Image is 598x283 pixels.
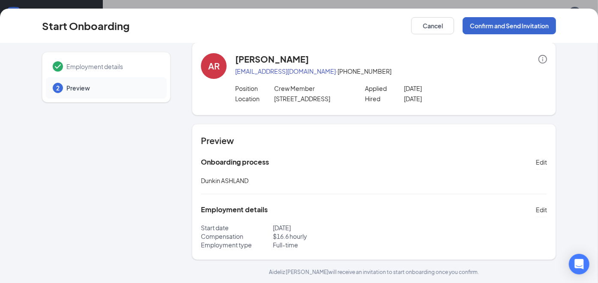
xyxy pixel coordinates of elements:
div: AR [208,60,220,72]
span: Edit [536,158,547,166]
p: Location [235,94,274,103]
svg: Checkmark [53,61,63,72]
p: Employment type [201,241,273,249]
p: Aideliz [PERSON_NAME] will receive an invitation to start onboarding once you confirm. [192,268,556,276]
span: 2 [56,84,60,92]
p: Applied [365,84,404,93]
button: Confirm and Send Invitation [463,17,556,34]
h4: [PERSON_NAME] [235,53,309,65]
p: [DATE] [273,223,374,232]
button: Edit [536,155,547,169]
p: [STREET_ADDRESS] [274,94,352,103]
span: Employment details [66,62,158,71]
span: Preview [66,84,158,92]
p: $ 16.6 hourly [273,232,374,241]
span: Dunkin ASHLAND [201,177,248,184]
p: Hired [365,94,404,103]
p: · [PHONE_NUMBER] [235,67,547,75]
p: Position [235,84,274,93]
span: Edit [536,205,547,214]
button: Edit [536,203,547,217]
span: info-circle [538,55,547,63]
p: Start date [201,223,273,232]
div: Open Intercom Messenger [569,254,589,274]
p: [DATE] [404,84,482,93]
a: [EMAIL_ADDRESS][DOMAIN_NAME] [235,67,336,75]
h3: Start Onboarding [42,18,130,33]
p: Full-time [273,241,374,249]
p: Compensation [201,232,273,241]
button: Cancel [411,17,454,34]
p: Crew Member [274,84,352,93]
h5: Employment details [201,205,268,214]
h4: Preview [201,135,547,147]
h5: Onboarding process [201,157,269,167]
p: [DATE] [404,94,482,103]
